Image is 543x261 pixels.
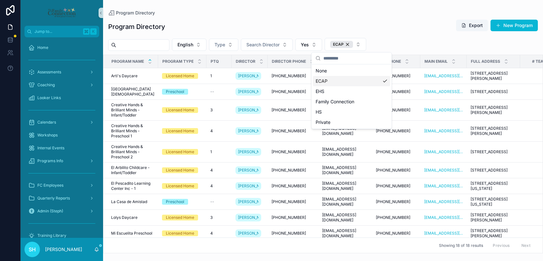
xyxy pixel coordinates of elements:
[322,126,368,136] a: [EMAIL_ADDRESS][DOMAIN_NAME]
[211,59,219,64] span: PTQ
[111,59,144,64] span: Program Name
[235,106,261,114] a: [PERSON_NAME]
[424,73,463,79] a: [EMAIL_ADDRESS][DOMAIN_NAME]
[29,246,36,253] span: SH
[24,192,99,204] a: Quarterly Reports
[456,20,488,31] button: Export
[111,215,138,220] span: Lolys Daycare
[235,166,261,174] a: [PERSON_NAME]
[37,45,48,50] span: Home
[166,230,194,236] div: Licensed Home
[471,126,516,136] a: [STREET_ADDRESS][PERSON_NAME]
[111,102,154,118] span: Creative Hands & Brilliant Minds - Infant/Toddler
[271,168,314,173] a: [PHONE_NUMBER]
[322,165,368,175] a: [EMAIL_ADDRESS][DOMAIN_NAME]
[376,231,410,236] span: [PHONE_NUMBER]
[111,199,154,204] a: La Casa de Amistad
[166,167,194,173] div: Licensed Home
[24,79,99,91] a: Coaching
[210,215,228,220] a: 3
[316,78,328,84] span: ECAP
[471,89,508,94] span: [STREET_ADDRESS]
[238,168,259,173] span: [PERSON_NAME]
[210,168,213,173] span: 4
[271,149,314,154] a: [PHONE_NUMBER]
[376,128,416,134] a: [PHONE_NUMBER]
[172,39,206,51] button: Select Button
[376,149,410,154] span: [PHONE_NUMBER]
[424,215,463,220] a: [EMAIL_ADDRESS][DOMAIN_NAME]
[272,59,306,64] span: Director Phone
[162,183,203,189] a: Licensed Home
[424,59,448,64] span: Main Email
[37,209,63,214] span: Admin (Steph)
[322,147,368,157] a: [EMAIL_ADDRESS][DOMAIN_NAME]
[47,8,76,18] img: App logo
[116,10,155,16] span: Program Directory
[376,107,416,113] a: [PHONE_NUMBER]
[424,168,463,173] a: [EMAIL_ADDRESS][DOMAIN_NAME]
[45,246,82,253] p: [PERSON_NAME]
[37,133,58,138] span: Workshops
[235,147,264,157] a: [PERSON_NAME]
[111,181,154,191] span: El Pescadito Learning Center Inc - 1
[235,228,264,238] a: [PERSON_NAME]
[424,107,463,113] a: [EMAIL_ADDRESS][DOMAIN_NAME]
[235,214,261,221] a: [PERSON_NAME]
[376,149,416,154] a: [PHONE_NUMBER]
[209,39,238,51] button: Select Button
[271,199,314,204] a: [PHONE_NUMBER]
[238,73,259,79] span: [PERSON_NAME]
[322,212,368,223] a: [EMAIL_ADDRESS][DOMAIN_NAME]
[235,126,264,136] a: [PERSON_NAME]
[491,20,538,31] a: New Program
[37,233,66,238] span: Training Library
[210,89,228,94] a: --
[376,73,416,79] a: [PHONE_NUMBER]
[271,89,314,94] a: [PHONE_NUMBER]
[108,10,155,16] a: Program Directory
[322,228,368,238] span: [EMAIL_ADDRESS][DOMAIN_NAME]
[111,199,147,204] span: La Casa de Amistad
[316,109,322,115] span: HS
[376,199,416,204] a: [PHONE_NUMBER]
[235,71,264,81] a: [PERSON_NAME]
[37,82,55,88] span: Coaching
[235,148,261,156] a: [PERSON_NAME]
[166,89,184,95] div: Preschool
[271,199,306,204] span: [PHONE_NUMBER]
[235,105,264,115] a: [PERSON_NAME]
[24,42,99,53] a: Home
[210,107,213,113] span: 3
[471,149,508,154] span: [STREET_ADDRESS]
[376,215,410,220] span: [PHONE_NUMBER]
[37,70,61,75] span: Assessments
[376,183,410,189] span: [PHONE_NUMBER]
[34,29,81,34] span: Jump to...
[24,142,99,154] a: Internal Events
[471,59,500,64] span: Full Address
[271,231,306,236] span: [PHONE_NUMBER]
[376,168,416,173] a: [PHONE_NUMBER]
[471,228,516,238] a: [STREET_ADDRESS][PERSON_NAME]
[37,145,64,151] span: Internal Events
[166,199,184,205] div: Preschool
[21,37,103,238] div: scrollable content
[471,168,508,173] span: [STREET_ADDRESS]
[238,199,259,204] span: [PERSON_NAME]
[424,128,463,134] a: [EMAIL_ADDRESS][DOMAIN_NAME]
[235,182,261,190] a: [PERSON_NAME]
[238,231,259,236] span: [PERSON_NAME]
[376,89,416,94] a: [PHONE_NUMBER]
[424,183,463,189] a: [EMAIL_ADDRESS][DOMAIN_NAME]
[210,215,213,220] span: 3
[235,72,261,80] a: [PERSON_NAME]
[330,41,353,48] button: Unselect 3
[162,107,203,113] a: Licensed Home
[471,212,516,223] a: [STREET_ADDRESS][PERSON_NAME]
[37,120,56,125] span: Calendars
[471,105,516,115] span: [STREET_ADDRESS][PERSON_NAME]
